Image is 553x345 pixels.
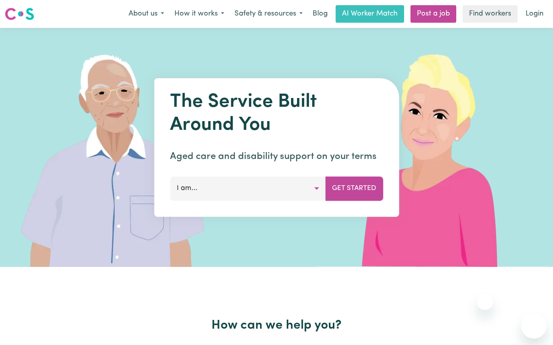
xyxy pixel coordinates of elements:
img: Careseekers logo [5,7,34,21]
button: I am... [170,176,326,200]
a: Blog [308,5,332,23]
a: Careseekers logo [5,5,34,23]
button: How it works [169,6,229,22]
a: Login [521,5,548,23]
button: Safety & resources [229,6,308,22]
iframe: Button to launch messaging window [521,313,547,339]
button: About us [123,6,169,22]
button: Get Started [325,176,383,200]
a: Find workers [463,5,518,23]
a: AI Worker Match [336,5,404,23]
h1: The Service Built Around You [170,91,383,137]
iframe: Close message [477,294,493,310]
p: Aged care and disability support on your terms [170,149,383,164]
a: Post a job [410,5,456,23]
h2: How can we help you? [55,318,499,333]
